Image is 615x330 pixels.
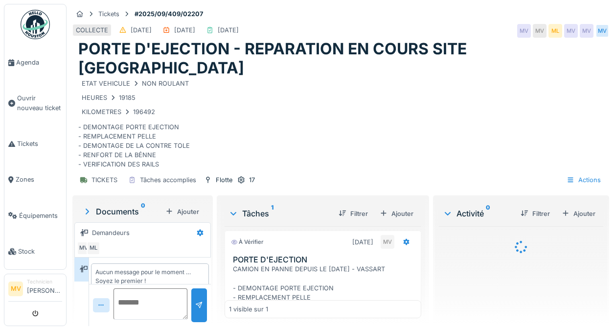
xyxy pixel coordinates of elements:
div: [DATE] [352,237,373,247]
strong: #2025/09/409/02207 [131,9,207,19]
sup: 0 [141,206,145,217]
div: TICKETS [91,175,117,185]
div: [DATE] [131,25,152,35]
div: ML [87,241,100,255]
a: Zones [4,162,66,197]
div: COLLECTE [76,25,108,35]
div: MV [381,235,394,249]
div: Tickets [98,9,119,19]
li: MV [8,282,23,296]
span: Équipements [19,211,62,220]
div: À vérifier [231,238,263,246]
div: HEURES 19185 [82,93,136,102]
div: Demandeurs [92,228,130,237]
img: Badge_color-CXgf-gQk.svg [21,10,50,39]
div: Flotte [216,175,232,185]
div: MV [533,24,547,38]
div: Aucun message pour le moment … Soyez le premier ! [95,268,205,285]
div: KILOMETRES 196492 [82,107,155,117]
div: Ajouter [376,207,417,220]
a: Équipements [4,198,66,234]
div: Technicien [27,278,62,285]
h1: PORTE D'EJECTION - REPARATION EN COURS SITE [GEOGRAPHIC_DATA] [78,40,603,77]
div: Ajouter [161,205,203,218]
h3: PORTE D'EJECTION [233,255,417,264]
div: ETAT VEHICULE NON ROULANT [82,79,189,88]
div: 1 visible sur 1 [229,305,268,314]
span: Ouvrir nouveau ticket [17,94,62,112]
a: Ouvrir nouveau ticket [4,80,66,126]
div: Documents [82,206,161,217]
div: Ajouter [558,207,599,220]
span: Stock [18,247,62,256]
div: Activité [443,208,513,219]
div: Tâches accomplies [140,175,196,185]
sup: 1 [271,208,273,219]
a: Agenda [4,45,66,80]
div: [DATE] [174,25,195,35]
sup: 0 [486,208,490,219]
div: MV [564,24,578,38]
div: MV [595,24,609,38]
div: MV [77,241,91,255]
div: MV [517,24,531,38]
li: [PERSON_NAME] [27,278,62,299]
div: Actions [562,173,605,187]
div: Filtrer [517,207,554,220]
div: ML [548,24,562,38]
div: - DEMONTAGE PORTE EJECTION - REMPLACEMENT PELLE - DEMONTAGE DE LA CONTRE TOLE - RENFORT DE LA BÉN... [78,77,603,169]
div: Filtrer [335,207,372,220]
div: Tâches [228,208,331,219]
span: Zones [16,175,62,184]
span: Tickets [17,139,62,148]
a: MV Technicien[PERSON_NAME] [8,278,62,302]
a: Tickets [4,126,66,162]
div: 17 [249,175,255,185]
a: Stock [4,234,66,269]
span: Agenda [16,58,62,67]
div: MV [580,24,593,38]
div: [DATE] [218,25,239,35]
